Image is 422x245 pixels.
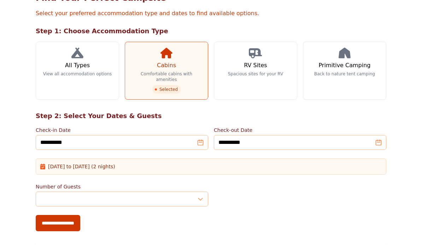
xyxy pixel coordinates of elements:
[152,85,181,94] span: Selected
[36,9,386,18] p: Select your preferred accommodation type and dates to find available options.
[36,42,119,100] a: All Types View all accommodation options
[303,42,386,100] a: Primitive Camping Back to nature tent camping
[244,61,267,70] h3: RV Sites
[125,42,208,100] a: Cabins Comfortable cabins with amenities Selected
[228,71,283,77] p: Spacious sites for your RV
[157,61,176,70] h3: Cabins
[36,183,208,190] label: Number of Guests
[36,26,386,36] h2: Step 1: Choose Accommodation Type
[48,163,115,170] span: [DATE] to [DATE] (2 nights)
[36,127,208,134] label: Check-in Date
[43,71,112,77] p: View all accommodation options
[314,71,375,77] p: Back to nature tent camping
[319,61,371,70] h3: Primitive Camping
[36,111,386,121] h2: Step 2: Select Your Dates & Guests
[65,61,90,70] h3: All Types
[131,71,202,82] p: Comfortable cabins with amenities
[214,42,297,100] a: RV Sites Spacious sites for your RV
[214,127,386,134] label: Check-out Date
